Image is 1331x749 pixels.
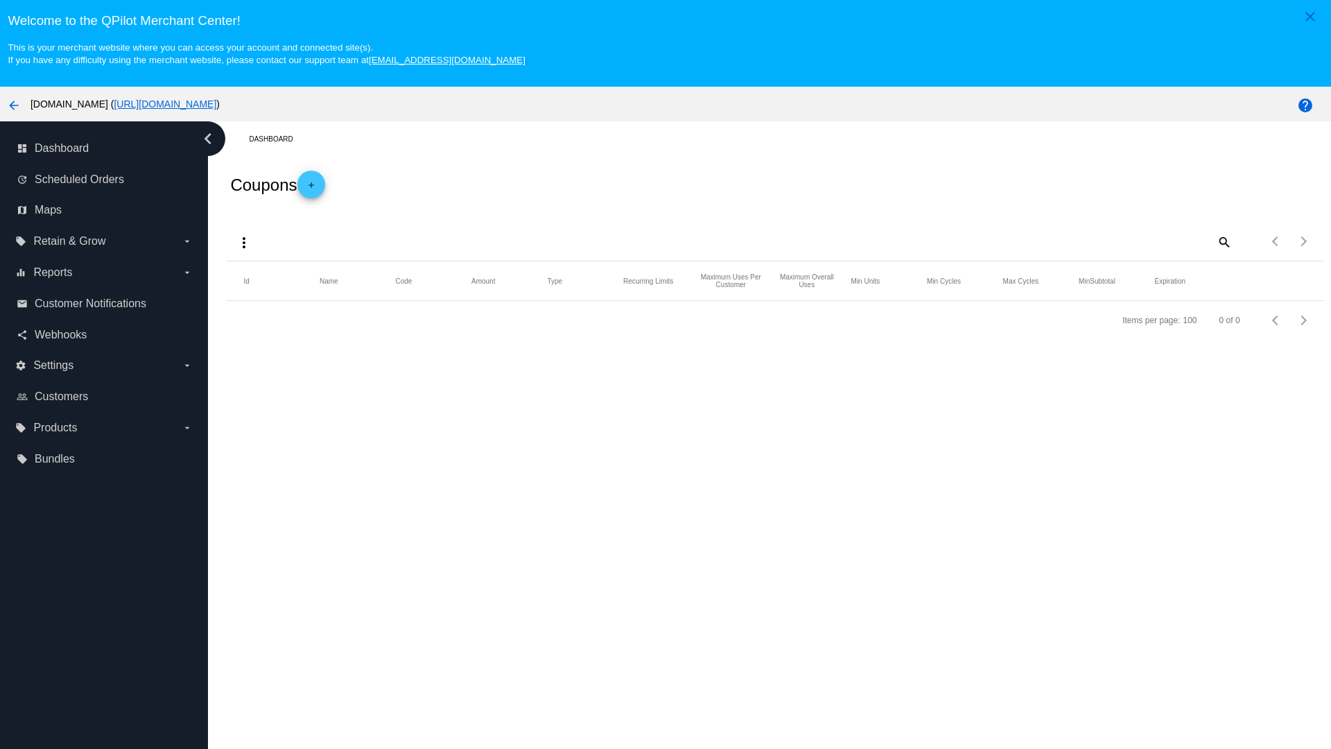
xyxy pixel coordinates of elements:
span: Settings [33,359,73,372]
mat-icon: help [1297,97,1314,114]
span: Scheduled Orders [35,173,124,186]
i: people_outline [17,391,28,402]
a: [URL][DOMAIN_NAME] [114,98,216,110]
i: share [17,329,28,341]
i: local_offer [15,422,26,433]
button: Previous page [1262,227,1290,255]
div: 0 of 0 [1219,316,1240,325]
i: local_offer [15,236,26,247]
i: map [17,205,28,216]
span: Reports [33,266,72,279]
a: dashboard Dashboard [17,137,193,160]
mat-icon: search [1215,231,1232,252]
span: Customers [35,390,88,403]
i: arrow_drop_down [182,422,193,433]
button: Change sorting for DiscountType [547,277,562,285]
a: map Maps [17,199,193,221]
a: update Scheduled Orders [17,169,193,191]
i: local_offer [17,454,28,465]
h3: Welcome to the QPilot Merchant Center! [8,13,1323,28]
i: email [17,298,28,309]
small: This is your merchant website where you can access your account and connected site(s). If you hav... [8,42,525,65]
span: Products [33,422,77,434]
button: Change sorting for Name [320,277,338,285]
i: dashboard [17,143,28,154]
a: email Customer Notifications [17,293,193,315]
button: Change sorting for MinUnits [851,277,880,285]
a: Dashboard [249,128,305,150]
i: arrow_drop_down [182,360,193,371]
button: Change sorting for MinSubtotal [1079,277,1115,285]
button: Change sorting for Amount [471,277,495,285]
mat-icon: close [1302,8,1319,25]
span: Customer Notifications [35,298,146,310]
button: Change sorting for MinCycles [927,277,961,285]
button: Change sorting for RecurringLimits [623,277,673,285]
i: equalizer [15,267,26,278]
button: Previous page [1262,307,1290,334]
button: Change sorting for Id [243,277,249,285]
i: chevron_left [197,128,219,150]
i: settings [15,360,26,371]
span: [DOMAIN_NAME] ( ) [31,98,220,110]
a: share Webhooks [17,324,193,346]
button: Change sorting for ExpirationDate [1155,277,1185,285]
a: people_outline Customers [17,386,193,408]
div: 100 [1183,316,1197,325]
a: [EMAIL_ADDRESS][DOMAIN_NAME] [369,55,525,65]
span: Maps [35,204,62,216]
a: local_offer Bundles [17,448,193,470]
button: Next page [1290,307,1318,334]
button: Change sorting for CustomerConversionLimits [699,273,763,289]
button: Change sorting for MaxCycles [1003,277,1039,285]
mat-icon: arrow_back [6,97,22,114]
button: Change sorting for SiteConversionLimits [775,273,839,289]
span: Webhooks [35,329,87,341]
span: Dashboard [35,142,89,155]
button: Change sorting for Code [395,277,412,285]
h2: Coupons [230,171,324,198]
button: Next page [1290,227,1318,255]
div: Items per page: [1122,316,1180,325]
mat-icon: more_vert [236,234,252,251]
i: arrow_drop_down [182,267,193,278]
i: update [17,174,28,185]
mat-icon: add [303,180,320,197]
i: arrow_drop_down [182,236,193,247]
span: Bundles [35,453,75,465]
span: Retain & Grow [33,235,105,248]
